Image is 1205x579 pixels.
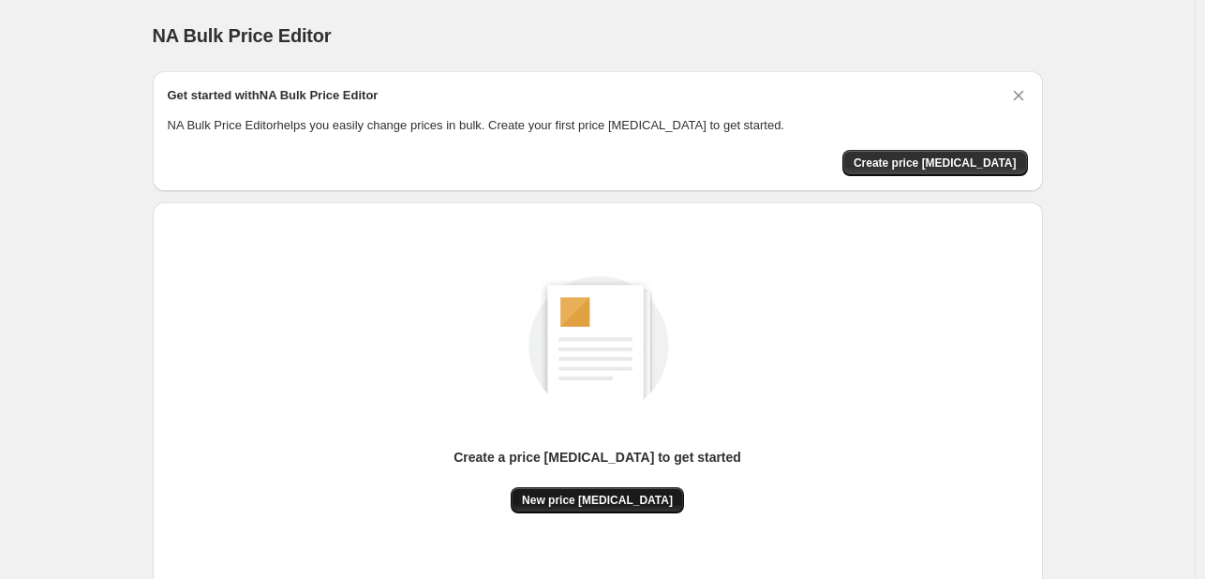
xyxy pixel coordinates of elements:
[153,25,332,46] span: NA Bulk Price Editor
[854,156,1017,171] span: Create price [MEDICAL_DATA]
[522,493,673,508] span: New price [MEDICAL_DATA]
[168,116,1028,135] p: NA Bulk Price Editor helps you easily change prices in bulk. Create your first price [MEDICAL_DAT...
[511,487,684,513] button: New price [MEDICAL_DATA]
[168,86,379,105] h2: Get started with NA Bulk Price Editor
[842,150,1028,176] button: Create price change job
[454,448,741,467] p: Create a price [MEDICAL_DATA] to get started
[1009,86,1028,105] button: Dismiss card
